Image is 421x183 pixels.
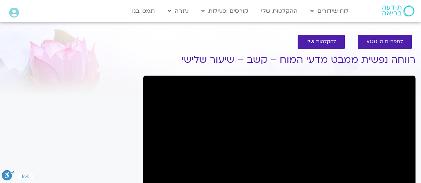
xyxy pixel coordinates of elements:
a: לוח שידורים [307,4,352,18]
span: לספריית ה-VOD [366,39,403,45]
a: ההקלטות שלי [257,4,301,18]
a: תמכו בנו [128,4,159,18]
a: להקלטות שלי [298,35,345,49]
img: תודעה בריאה [382,5,414,16]
a: קורסים ופעילות [198,4,252,18]
h1: רווחה נפשית ממבט מדעי המוח – קשב – שיעור שלישי [143,54,416,65]
a: עזרה [164,4,192,18]
span: להקלטות שלי [306,39,336,45]
a: לספריית ה-VOD [358,35,412,49]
